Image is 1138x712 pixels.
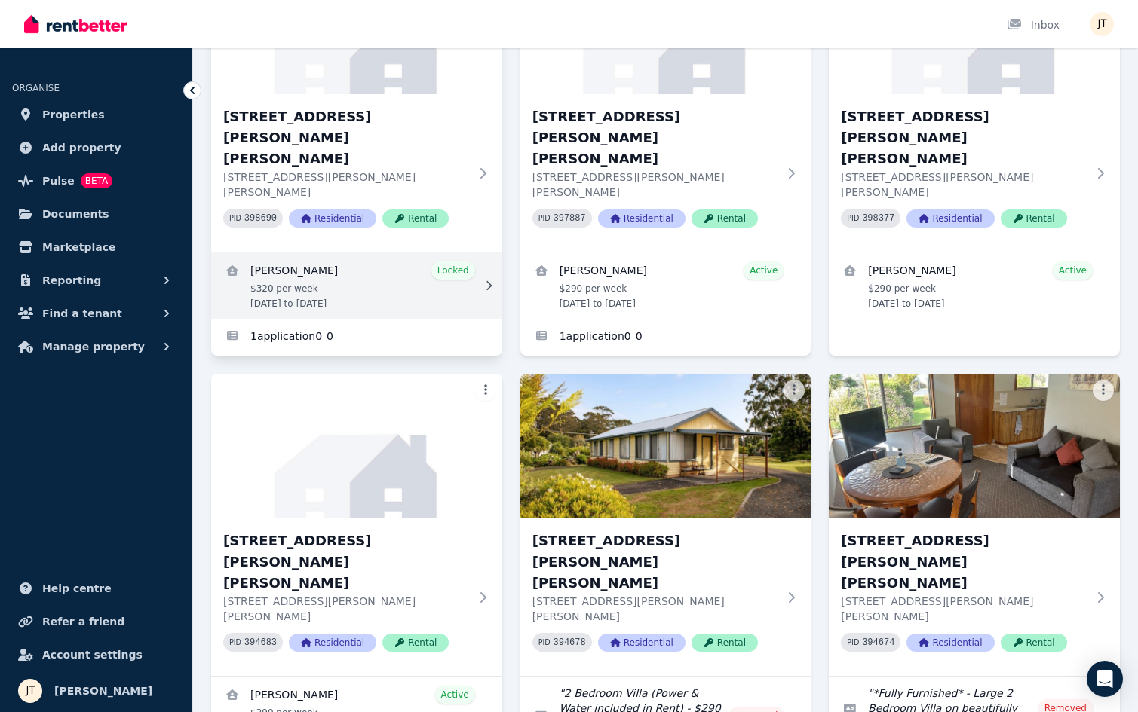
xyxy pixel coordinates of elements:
a: View details for Alexandre Flaschner [520,252,811,319]
small: PID [538,638,551,646]
span: Residential [289,634,376,652]
img: Jamie Taylor [18,679,42,703]
a: Properties [12,99,180,130]
small: PID [538,214,551,222]
img: RentBetter [24,13,127,35]
img: 5/21 Andrew St, Strahan [520,374,811,518]
a: Help centre [12,573,180,604]
code: 397887 [554,213,586,224]
span: Find a tenant [42,304,122,322]
div: Inbox [1007,17,1060,32]
span: Properties [42,105,105,124]
a: Refer a friend [12,607,180,637]
a: View details for Mathieu Venezia [211,252,502,319]
span: Reporting [42,271,101,289]
span: Refer a friend [42,613,124,631]
span: Residential [906,634,994,652]
img: Jamie Taylor [1090,12,1114,36]
span: ORGANISE [12,83,60,93]
button: More options [1093,380,1114,401]
span: BETA [81,173,112,188]
img: 6/21 Andrew St, Strahan [829,374,1120,518]
p: [STREET_ADDRESS][PERSON_NAME][PERSON_NAME] [223,170,469,200]
code: 394678 [554,637,586,648]
span: Residential [598,634,686,652]
h3: [STREET_ADDRESS][PERSON_NAME][PERSON_NAME] [532,530,778,594]
span: Rental [1001,634,1067,652]
span: Marketplace [42,238,115,256]
span: Rental [692,634,758,652]
a: Applications for 2/21 Andrew St, Strahan [520,319,811,356]
span: Rental [382,209,449,228]
span: [PERSON_NAME] [54,682,152,700]
a: 4/21 Andrew St, Strahan[STREET_ADDRESS][PERSON_NAME][PERSON_NAME][STREET_ADDRESS][PERSON_NAME][PE... [211,374,502,676]
h3: [STREET_ADDRESS][PERSON_NAME][PERSON_NAME] [532,106,778,170]
span: Residential [598,209,686,228]
span: Add property [42,139,121,157]
button: More options [475,380,496,401]
p: [STREET_ADDRESS][PERSON_NAME][PERSON_NAME] [532,170,778,200]
code: 394674 [862,637,894,648]
span: Rental [1001,209,1067,228]
h3: [STREET_ADDRESS][PERSON_NAME][PERSON_NAME] [223,106,469,170]
small: PID [847,638,859,646]
a: 5/21 Andrew St, Strahan[STREET_ADDRESS][PERSON_NAME][PERSON_NAME][STREET_ADDRESS][PERSON_NAME][PE... [520,374,811,676]
a: Account settings [12,640,180,670]
a: PulseBETA [12,166,180,196]
small: PID [229,214,241,222]
span: Pulse [42,172,75,190]
p: [STREET_ADDRESS][PERSON_NAME][PERSON_NAME] [841,594,1087,624]
span: Help centre [42,579,112,597]
code: 394683 [244,637,277,648]
p: [STREET_ADDRESS][PERSON_NAME][PERSON_NAME] [841,170,1087,200]
button: Find a tenant [12,298,180,328]
a: Marketplace [12,232,180,262]
small: PID [847,214,859,222]
span: Manage property [42,338,145,356]
h3: [STREET_ADDRESS][PERSON_NAME][PERSON_NAME] [841,106,1087,170]
p: [STREET_ADDRESS][PERSON_NAME][PERSON_NAME] [532,594,778,624]
a: 6/21 Andrew St, Strahan[STREET_ADDRESS][PERSON_NAME][PERSON_NAME][STREET_ADDRESS][PERSON_NAME][PE... [829,374,1120,676]
a: Documents [12,199,180,229]
small: PID [229,638,241,646]
span: Documents [42,205,109,223]
a: Applications for 1/21 Andrew St, Strahan [211,319,502,356]
div: Open Intercom Messenger [1087,661,1123,697]
h3: [STREET_ADDRESS][PERSON_NAME][PERSON_NAME] [841,530,1087,594]
button: More options [784,380,805,401]
button: Reporting [12,265,180,295]
span: Account settings [42,646,143,664]
span: Residential [906,209,994,228]
code: 398690 [244,213,277,224]
p: [STREET_ADDRESS][PERSON_NAME][PERSON_NAME] [223,594,469,624]
span: Rental [382,634,449,652]
span: Residential [289,209,376,228]
button: Manage property [12,332,180,362]
span: Rental [692,209,758,228]
a: View details for Kineta Tatnell [829,252,1120,319]
img: 4/21 Andrew St, Strahan [211,374,502,518]
h3: [STREET_ADDRESS][PERSON_NAME][PERSON_NAME] [223,530,469,594]
code: 398377 [862,213,894,224]
a: Add property [12,133,180,163]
